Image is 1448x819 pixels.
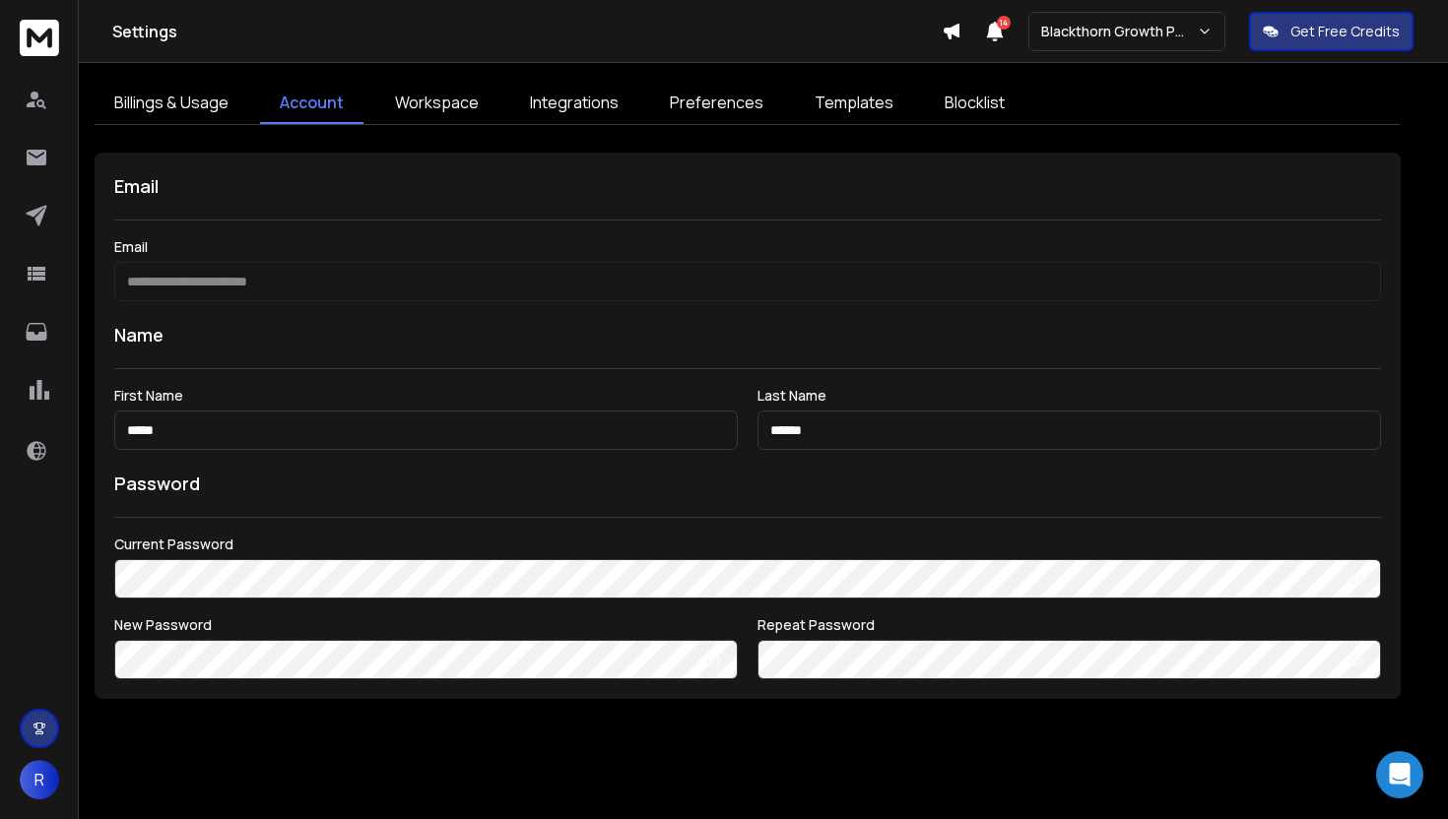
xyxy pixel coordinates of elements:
a: Workspace [375,83,498,124]
h1: Password [114,470,200,497]
h1: Settings [112,20,942,43]
label: First Name [114,389,738,403]
label: Email [114,240,1381,254]
span: 14 [997,16,1011,30]
label: Last Name [757,389,1381,403]
a: Templates [795,83,913,124]
a: Integrations [510,83,638,124]
button: R [20,760,59,799]
p: Blackthorn Growth Partners [1041,22,1197,41]
h1: Email [114,172,1381,200]
label: New Password [114,618,738,632]
a: Billings & Usage [95,83,248,124]
a: Preferences [650,83,783,124]
a: Blocklist [925,83,1024,124]
label: Repeat Password [757,618,1381,632]
div: Open Intercom Messenger [1376,751,1423,798]
h1: Name [114,321,1381,348]
button: Get Free Credits [1249,12,1414,51]
label: Current Password [114,537,1381,551]
p: Get Free Credits [1290,22,1400,41]
a: Account [260,83,363,124]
